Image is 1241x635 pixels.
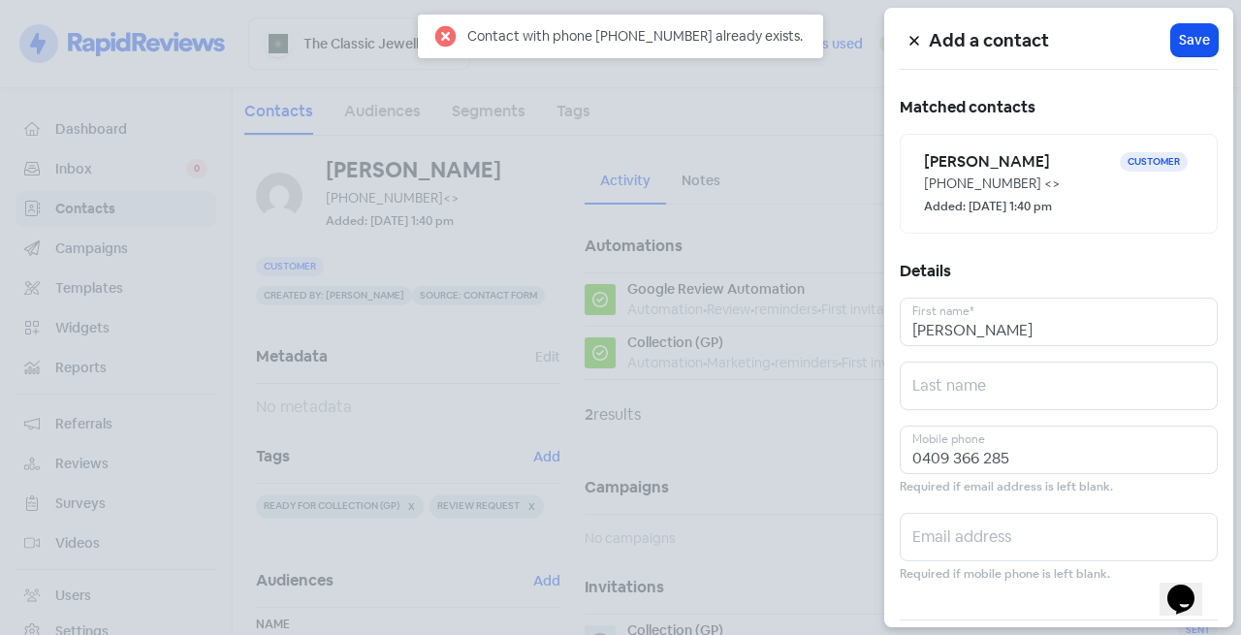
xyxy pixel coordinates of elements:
small: Required if mobile phone is left blank. [900,565,1110,584]
iframe: chat widget [1160,557,1222,616]
h6: [PERSON_NAME] [924,151,1120,173]
input: Email address [900,513,1218,561]
span: Customer [1120,152,1188,172]
a: [PERSON_NAME]Customer[PHONE_NUMBER] <>Added: [DATE] 1:40 pm [900,134,1218,234]
div: [PHONE_NUMBER] <> [924,174,1193,194]
button: Save [1171,24,1218,56]
input: Last name [900,362,1218,410]
input: First name [900,298,1218,346]
small: Added: [DATE] 1:40 pm [924,198,1052,216]
div: Contact with phone [PHONE_NUMBER] already exists. [467,25,803,47]
h5: Details [900,257,1218,286]
h5: Add a contact [929,26,1171,55]
span: Save [1179,30,1210,50]
small: Required if email address is left blank. [900,478,1113,496]
h5: Matched contacts [900,93,1218,122]
input: Mobile phone [900,426,1218,474]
